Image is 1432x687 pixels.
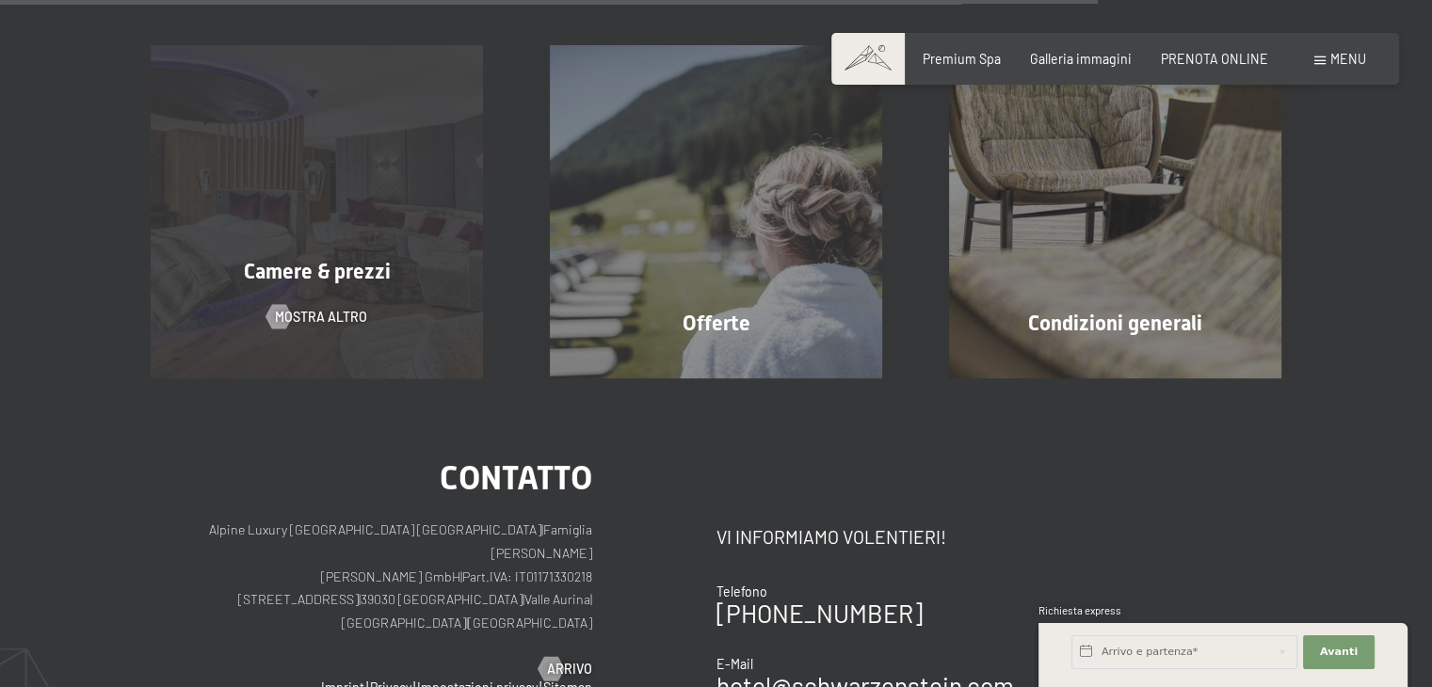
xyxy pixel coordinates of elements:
span: Telefono [716,583,767,599]
a: Premium Spa [923,51,1001,67]
span: | [466,615,468,631]
span: mostra altro [275,308,367,327]
span: | [523,591,524,607]
a: Vacanze in Trentino Alto Adige all'Hotel Schwarzenstein Camere & prezzi mostra altro [118,45,517,377]
a: [PHONE_NUMBER] [716,599,923,628]
a: PRENOTA ONLINE [1161,51,1268,67]
p: Alpine Luxury [GEOGRAPHIC_DATA] [GEOGRAPHIC_DATA] Famiglia [PERSON_NAME] [PERSON_NAME] GmbH Part.... [151,519,592,634]
span: | [590,591,592,607]
a: Galleria immagini [1030,51,1132,67]
span: Camere & prezzi [244,260,391,283]
span: | [359,591,361,607]
span: Arrivo [547,660,592,679]
span: Offerte [683,312,750,335]
span: E-Mail [716,656,753,672]
span: Menu [1330,51,1366,67]
span: Avanti [1320,645,1358,660]
span: Condizioni generali [1028,312,1202,335]
span: Vi informiamo volentieri! [716,526,946,548]
span: Richiesta express [1038,604,1121,616]
span: Contatto [440,458,592,497]
a: Arrivo [539,660,592,679]
button: Avanti [1303,635,1375,669]
a: Vacanze in Trentino Alto Adige all'Hotel Schwarzenstein Offerte [517,45,916,377]
span: | [460,568,462,584]
span: | [541,521,543,537]
a: Vacanze in Trentino Alto Adige all'Hotel Schwarzenstein Condizioni generali [915,45,1314,377]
